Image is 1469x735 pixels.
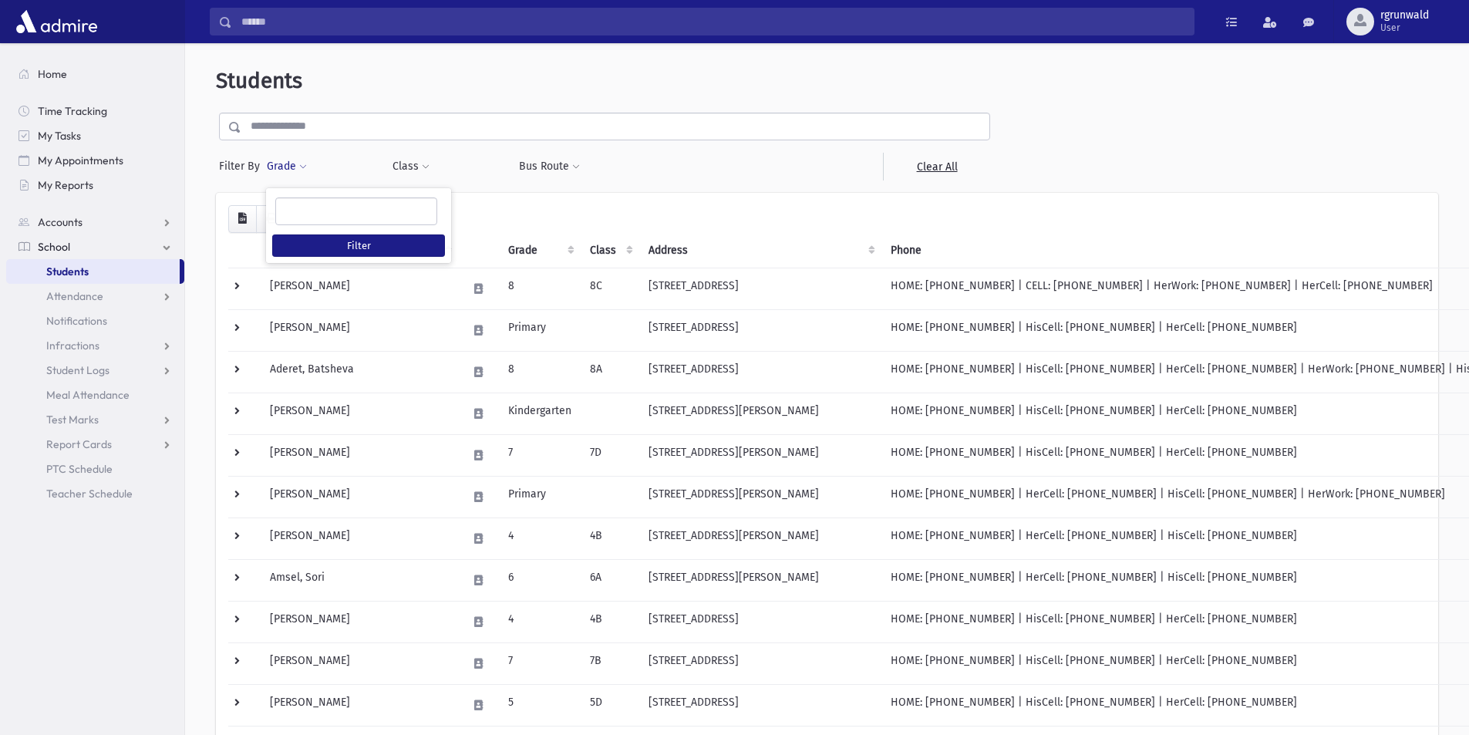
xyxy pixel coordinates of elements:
[261,518,458,559] td: [PERSON_NAME]
[639,518,881,559] td: [STREET_ADDRESS][PERSON_NAME]
[261,233,458,268] th: Student: activate to sort column descending
[261,684,458,726] td: [PERSON_NAME]
[639,393,881,434] td: [STREET_ADDRESS][PERSON_NAME]
[1380,9,1429,22] span: rgrunwald
[256,205,287,233] button: Print
[46,289,103,303] span: Attendance
[6,284,184,308] a: Attendance
[1380,22,1429,34] span: User
[499,684,581,726] td: 5
[6,99,184,123] a: Time Tracking
[261,309,458,351] td: [PERSON_NAME]
[38,215,83,229] span: Accounts
[581,351,639,393] td: 8A
[261,351,458,393] td: Aderet, Batsheva
[219,158,266,174] span: Filter By
[499,268,581,309] td: 8
[46,314,107,328] span: Notifications
[6,407,184,432] a: Test Marks
[581,434,639,476] td: 7D
[639,684,881,726] td: [STREET_ADDRESS]
[46,388,130,402] span: Meal Attendance
[261,559,458,601] td: Amsel, Sori
[499,351,581,393] td: 8
[581,684,639,726] td: 5D
[12,6,101,37] img: AdmirePro
[46,437,112,451] span: Report Cards
[261,268,458,309] td: [PERSON_NAME]
[6,333,184,358] a: Infractions
[639,642,881,684] td: [STREET_ADDRESS]
[639,309,881,351] td: [STREET_ADDRESS]
[6,259,180,284] a: Students
[6,234,184,259] a: School
[6,457,184,481] a: PTC Schedule
[499,601,581,642] td: 4
[581,268,639,309] td: 8C
[228,205,257,233] button: CSV
[639,233,881,268] th: Address: activate to sort column ascending
[639,268,881,309] td: [STREET_ADDRESS]
[6,62,184,86] a: Home
[46,265,89,278] span: Students
[6,308,184,333] a: Notifications
[581,642,639,684] td: 7B
[392,153,430,180] button: Class
[46,462,113,476] span: PTC Schedule
[266,153,308,180] button: Grade
[499,476,581,518] td: Primary
[6,148,184,173] a: My Appointments
[46,487,133,501] span: Teacher Schedule
[261,434,458,476] td: [PERSON_NAME]
[499,434,581,476] td: 7
[46,413,99,427] span: Test Marks
[232,8,1194,35] input: Search
[38,178,93,192] span: My Reports
[38,104,107,118] span: Time Tracking
[6,123,184,148] a: My Tasks
[6,383,184,407] a: Meal Attendance
[38,153,123,167] span: My Appointments
[38,240,70,254] span: School
[6,358,184,383] a: Student Logs
[272,234,445,257] button: Filter
[581,559,639,601] td: 6A
[581,601,639,642] td: 4B
[639,434,881,476] td: [STREET_ADDRESS][PERSON_NAME]
[639,476,881,518] td: [STREET_ADDRESS][PERSON_NAME]
[6,173,184,197] a: My Reports
[38,129,81,143] span: My Tasks
[216,68,302,93] span: Students
[499,642,581,684] td: 7
[261,601,458,642] td: [PERSON_NAME]
[639,601,881,642] td: [STREET_ADDRESS]
[581,518,639,559] td: 4B
[499,518,581,559] td: 4
[581,233,639,268] th: Class: activate to sort column ascending
[46,363,110,377] span: Student Logs
[639,559,881,601] td: [STREET_ADDRESS][PERSON_NAME]
[261,393,458,434] td: [PERSON_NAME]
[499,233,581,268] th: Grade: activate to sort column ascending
[6,481,184,506] a: Teacher Schedule
[499,309,581,351] td: Primary
[499,559,581,601] td: 6
[6,432,184,457] a: Report Cards
[639,351,881,393] td: [STREET_ADDRESS]
[6,210,184,234] a: Accounts
[499,393,581,434] td: Kindergarten
[261,642,458,684] td: [PERSON_NAME]
[518,153,581,180] button: Bus Route
[38,67,67,81] span: Home
[46,339,99,352] span: Infractions
[883,153,990,180] a: Clear All
[261,476,458,518] td: [PERSON_NAME]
